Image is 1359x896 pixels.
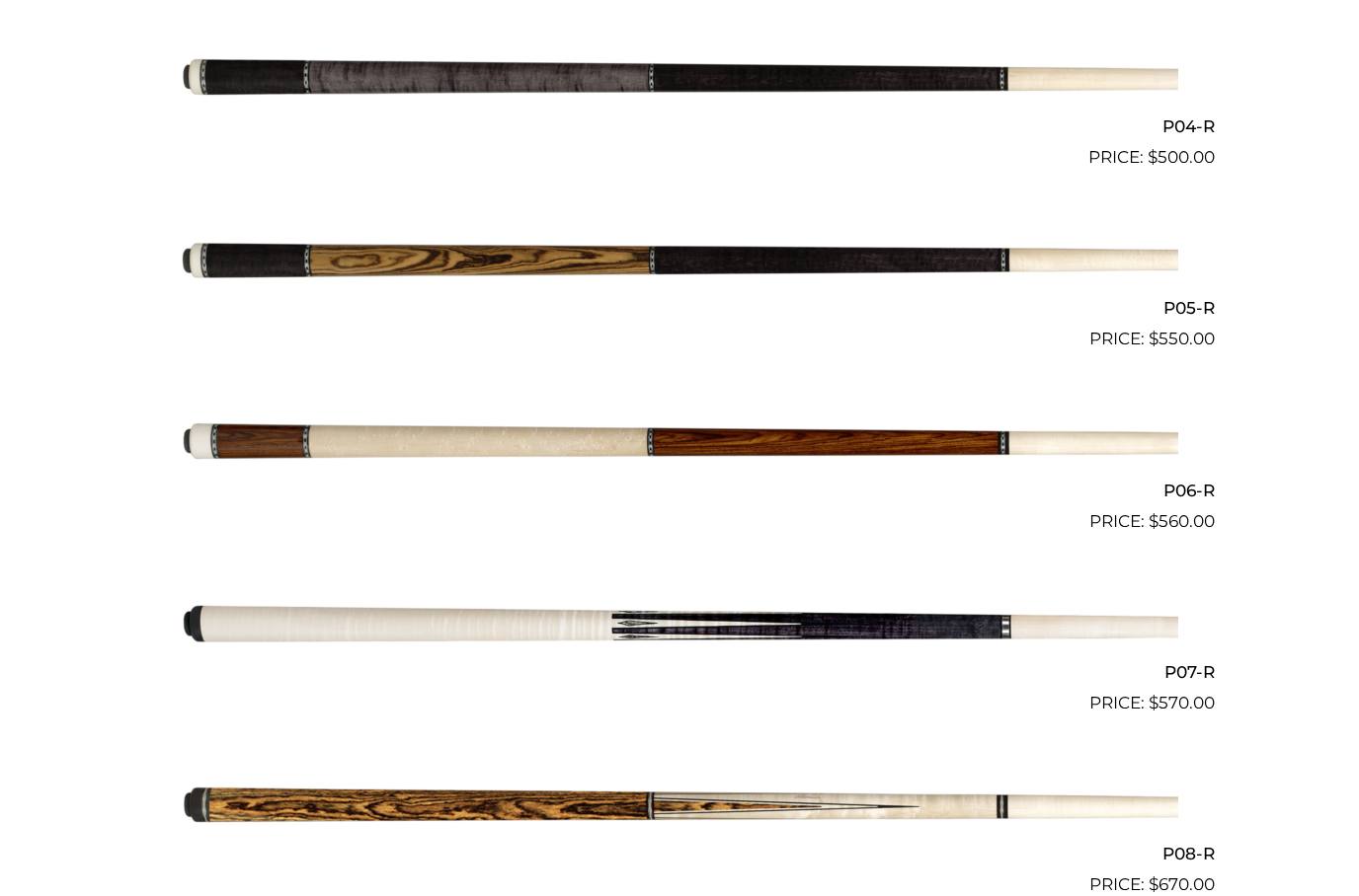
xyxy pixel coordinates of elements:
h2: P06-R [144,472,1215,508]
h2: P07-R [144,654,1215,691]
img: P08-R [181,724,1178,890]
a: P05-R $550.00 [144,179,1215,352]
bdi: 550.00 [1149,329,1215,348]
bdi: 570.00 [1149,693,1215,712]
a: P06-R $560.00 [144,360,1215,534]
bdi: 560.00 [1149,511,1215,531]
img: P06-R [181,360,1178,526]
span: $ [1148,147,1158,167]
h2: P04-R [144,108,1215,144]
span: $ [1149,329,1159,348]
bdi: 670.00 [1149,874,1215,894]
bdi: 500.00 [1148,147,1215,167]
span: $ [1149,693,1159,712]
span: $ [1149,874,1159,894]
h2: P08-R [144,836,1215,872]
span: $ [1149,511,1159,531]
h2: P05-R [144,290,1215,327]
img: P05-R [181,179,1178,344]
img: P07-R [181,543,1178,709]
a: P07-R $570.00 [144,543,1215,716]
